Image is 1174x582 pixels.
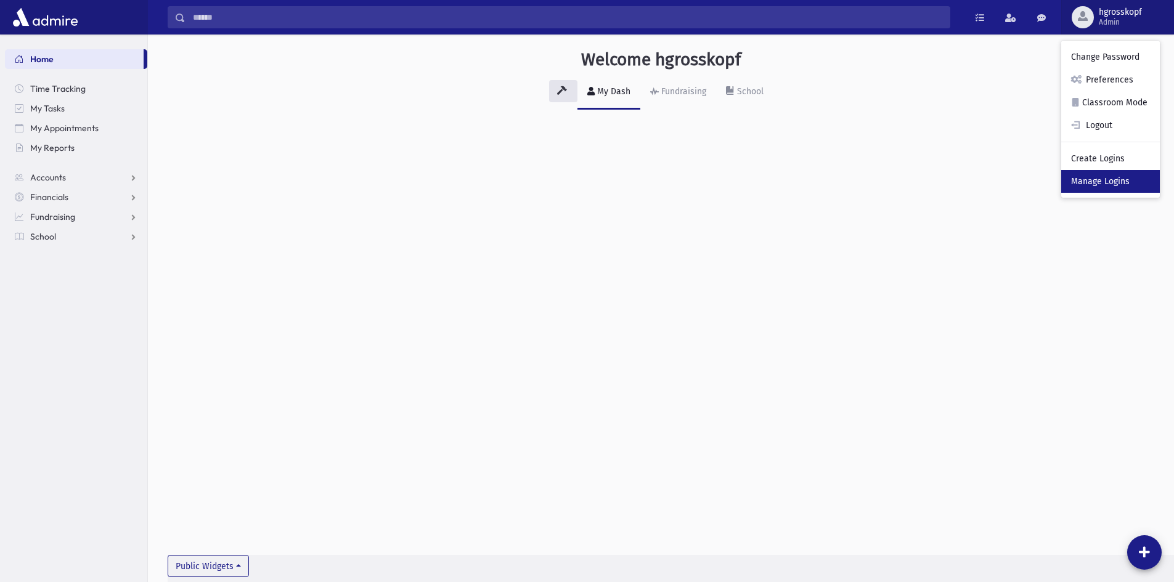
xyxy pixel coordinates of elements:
[1061,68,1160,91] a: Preferences
[1061,147,1160,170] a: Create Logins
[30,54,54,65] span: Home
[30,83,86,94] span: Time Tracking
[5,168,147,187] a: Accounts
[5,99,147,118] a: My Tasks
[1099,17,1142,27] span: Admin
[30,231,56,242] span: School
[5,118,147,138] a: My Appointments
[30,142,75,153] span: My Reports
[30,211,75,222] span: Fundraising
[5,227,147,246] a: School
[30,172,66,183] span: Accounts
[5,49,144,69] a: Home
[581,49,741,70] h3: Welcome hgrosskopf
[5,207,147,227] a: Fundraising
[716,75,773,110] a: School
[640,75,716,110] a: Fundraising
[5,187,147,207] a: Financials
[10,5,81,30] img: AdmirePro
[5,79,147,99] a: Time Tracking
[185,6,950,28] input: Search
[1061,91,1160,114] a: Classroom Mode
[30,192,68,203] span: Financials
[1061,114,1160,137] a: Logout
[595,86,630,97] div: My Dash
[1099,7,1142,17] span: hgrosskopf
[168,555,249,577] button: Public Widgets
[1061,46,1160,68] a: Change Password
[30,123,99,134] span: My Appointments
[30,103,65,114] span: My Tasks
[659,86,706,97] div: Fundraising
[735,86,764,97] div: School
[5,138,147,158] a: My Reports
[1061,170,1160,193] a: Manage Logins
[577,75,640,110] a: My Dash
